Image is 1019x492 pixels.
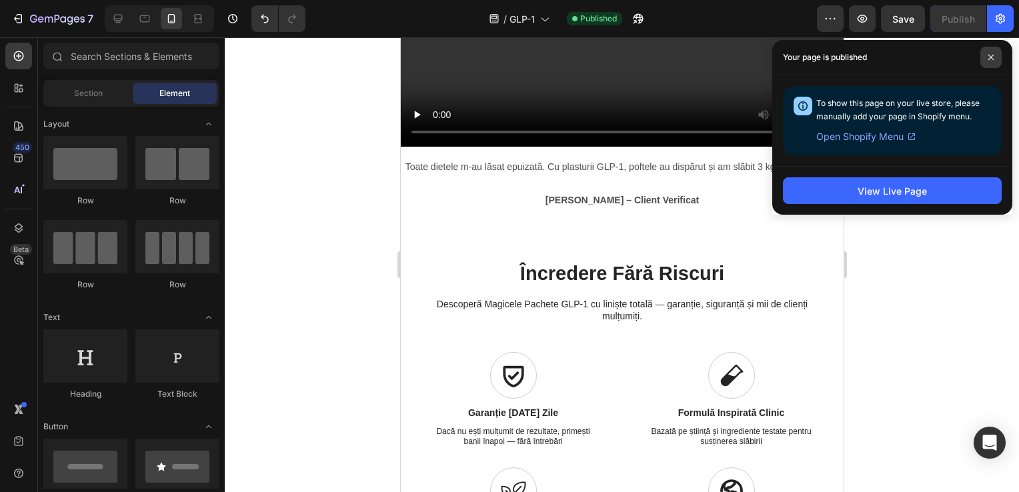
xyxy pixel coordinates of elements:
[5,5,99,32] button: 7
[135,388,219,400] div: Text Block
[43,421,68,433] span: Button
[783,177,1002,204] button: View Live Page
[816,98,980,121] span: To show this page on your live store, please manually add your page in Shopify menu.
[13,142,32,153] div: 450
[401,37,844,492] iframe: Design area
[198,416,219,437] span: Toggle open
[503,12,507,26] span: /
[881,5,925,32] button: Save
[159,87,190,99] span: Element
[816,129,904,145] span: Open Shopify Menu
[43,43,219,69] input: Search Sections & Elements
[43,118,69,130] span: Layout
[43,279,127,291] div: Row
[510,12,535,26] span: GLP-1
[43,195,127,207] div: Row
[135,195,219,207] div: Row
[87,11,93,27] p: 7
[892,13,914,25] span: Save
[974,427,1006,459] div: Open Intercom Messenger
[43,311,60,323] span: Text
[43,388,127,400] div: Heading
[783,51,867,64] p: Your page is published
[10,244,32,255] div: Beta
[135,279,219,291] div: Row
[930,5,986,32] button: Publish
[198,113,219,135] span: Toggle open
[942,12,975,26] div: Publish
[580,13,617,25] span: Published
[74,87,103,99] span: Section
[198,307,219,328] span: Toggle open
[251,5,305,32] div: Undo/Redo
[858,184,927,198] div: View Live Page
